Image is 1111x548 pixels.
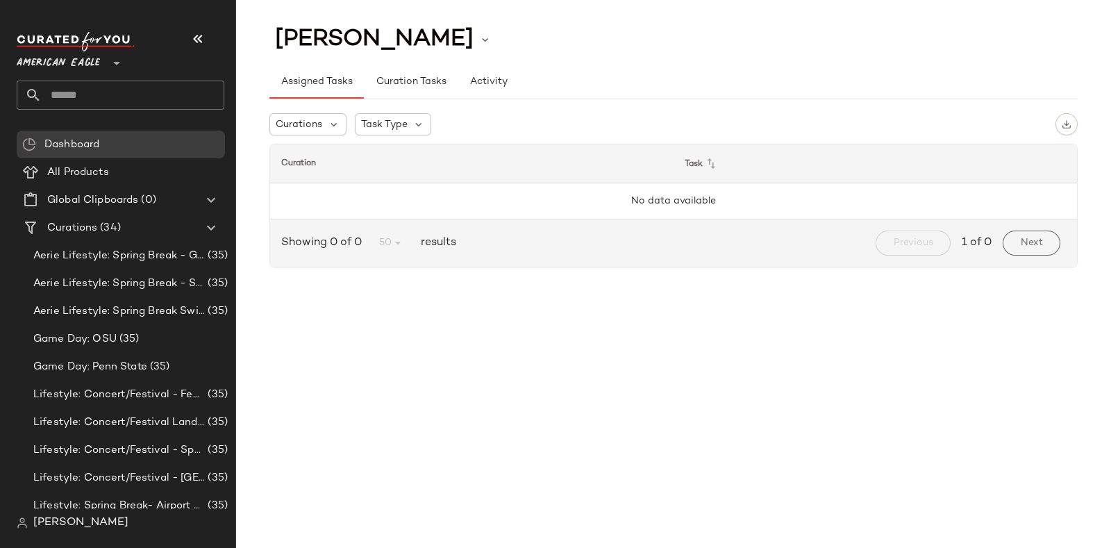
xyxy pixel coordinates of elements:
[270,183,1077,219] td: No data available
[375,76,446,88] span: Curation Tasks
[281,235,367,251] span: Showing 0 of 0
[33,442,205,458] span: Lifestyle: Concert/Festival - Sporty
[33,304,205,319] span: Aerie Lifestyle: Spring Break Swimsuits Landing Page
[361,117,408,132] span: Task Type
[138,192,156,208] span: (0)
[205,304,228,319] span: (35)
[17,32,135,51] img: cfy_white_logo.C9jOOHJF.svg
[97,220,121,236] span: (34)
[33,498,205,514] span: Lifestyle: Spring Break- Airport Style
[1020,238,1043,249] span: Next
[1003,231,1060,256] button: Next
[17,517,28,529] img: svg%3e
[17,47,100,72] span: American Eagle
[33,415,205,431] span: Lifestyle: Concert/Festival Landing Page
[205,276,228,292] span: (35)
[117,331,140,347] span: (35)
[47,192,138,208] span: Global Clipboards
[275,26,474,53] span: [PERSON_NAME]
[270,144,674,183] th: Curation
[205,248,228,264] span: (35)
[33,248,205,264] span: Aerie Lifestyle: Spring Break - Girly/Femme
[33,331,117,347] span: Game Day: OSU
[1062,119,1071,129] img: svg%3e
[33,276,205,292] span: Aerie Lifestyle: Spring Break - Sporty
[33,387,205,403] span: Lifestyle: Concert/Festival - Femme
[205,498,228,514] span: (35)
[33,470,205,486] span: Lifestyle: Concert/Festival - [GEOGRAPHIC_DATA]
[276,117,322,132] span: Curations
[281,76,353,88] span: Assigned Tasks
[415,235,456,251] span: results
[205,387,228,403] span: (35)
[47,220,97,236] span: Curations
[47,165,109,181] span: All Products
[44,137,99,153] span: Dashboard
[205,470,228,486] span: (35)
[205,442,228,458] span: (35)
[33,359,147,375] span: Game Day: Penn State
[22,138,36,151] img: svg%3e
[962,235,992,251] span: 1 of 0
[674,144,1077,183] th: Task
[205,415,228,431] span: (35)
[147,359,170,375] span: (35)
[469,76,508,88] span: Activity
[33,515,128,531] span: [PERSON_NAME]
